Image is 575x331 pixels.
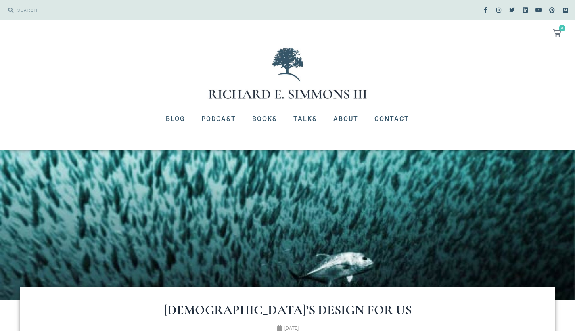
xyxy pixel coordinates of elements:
[13,4,284,16] input: SEARCH
[325,109,366,130] a: About
[285,109,325,130] a: Talks
[158,109,193,130] a: Blog
[193,109,244,130] a: Podcast
[366,109,417,130] a: Contact
[52,304,523,316] h1: [DEMOGRAPHIC_DATA]’s Design for Us
[559,25,565,31] span: 0
[244,109,285,130] a: Books
[284,325,299,331] time: [DATE]
[544,24,571,42] a: 0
